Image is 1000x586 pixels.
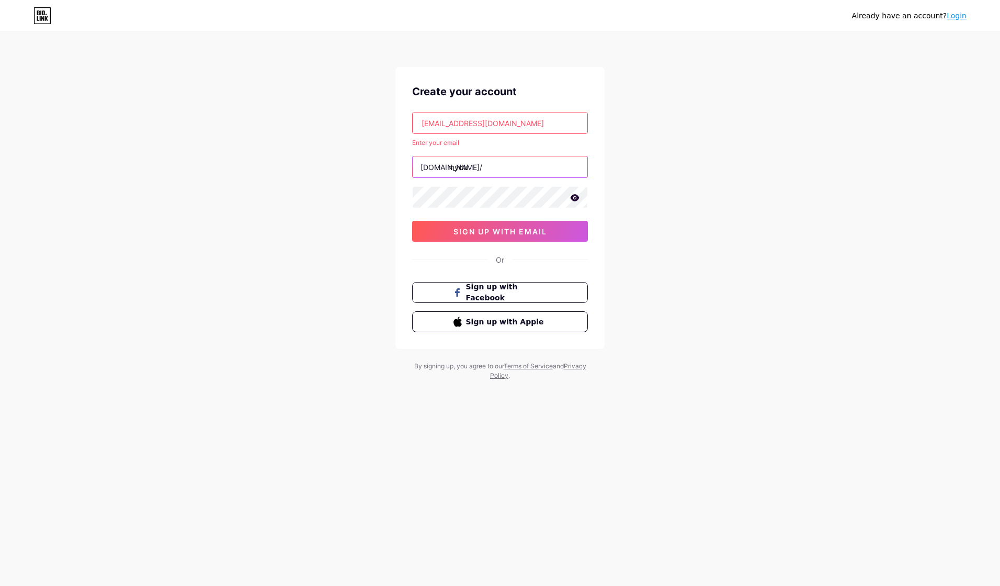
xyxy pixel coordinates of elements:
[496,254,504,265] div: Or
[412,221,588,242] button: sign up with email
[412,84,588,99] div: Create your account
[453,227,547,236] span: sign up with email
[413,156,587,177] input: username
[412,311,588,332] button: Sign up with Apple
[412,282,588,303] button: Sign up with Facebook
[504,362,553,370] a: Terms of Service
[411,362,589,380] div: By signing up, you agree to our and .
[421,162,482,173] div: [DOMAIN_NAME]/
[466,281,547,303] span: Sign up with Facebook
[947,12,967,20] a: Login
[412,138,588,148] div: Enter your email
[413,112,587,133] input: Email
[852,10,967,21] div: Already have an account?
[466,317,547,328] span: Sign up with Apple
